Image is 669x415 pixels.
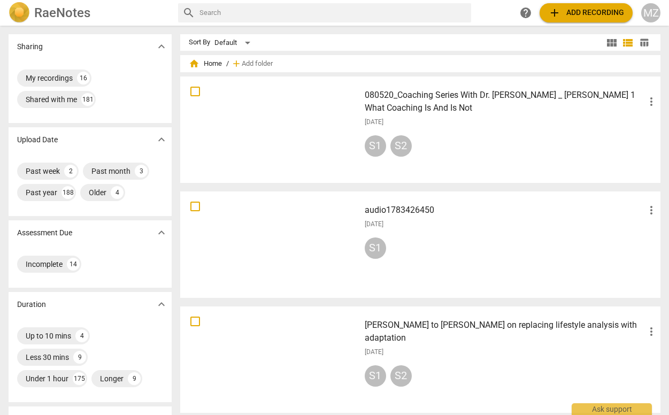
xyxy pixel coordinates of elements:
[153,132,170,148] button: Show more
[26,94,77,105] div: Shared with me
[153,225,170,241] button: Show more
[61,186,74,199] div: 188
[17,41,43,52] p: Sharing
[365,89,645,114] h3: 080520_Coaching Series With Dr. Bob _ Francine Campone_ 1 What Coaching Is And Is Not
[81,93,94,106] div: 181
[540,3,633,22] button: Upload
[182,6,195,19] span: search
[390,135,412,157] div: S2
[26,373,68,384] div: Under 1 hour
[26,187,57,198] div: Past year
[214,34,254,51] div: Default
[365,118,383,127] span: [DATE]
[226,60,229,68] span: /
[645,95,658,108] span: more_vert
[189,39,210,47] div: Sort By
[34,5,90,20] h2: RaeNotes
[17,299,46,310] p: Duration
[548,6,624,19] span: Add recording
[155,133,168,146] span: expand_more
[519,6,532,19] span: help
[572,403,652,415] div: Ask support
[199,4,467,21] input: Search
[135,165,148,178] div: 3
[645,325,658,338] span: more_vert
[89,187,106,198] div: Older
[26,166,60,176] div: Past week
[365,348,383,357] span: [DATE]
[184,195,657,294] a: audio1783426450[DATE]S1
[91,166,130,176] div: Past month
[620,35,636,51] button: List view
[184,80,657,179] a: 080520_Coaching Series With Dr. [PERSON_NAME] _ [PERSON_NAME] 1 What Coaching Is And Is Not[DATE]...
[621,36,634,49] span: view_list
[73,351,86,364] div: 9
[636,35,652,51] button: Table view
[128,372,141,385] div: 9
[189,58,199,69] span: home
[605,36,618,49] span: view_module
[9,2,30,24] img: Logo
[231,58,242,69] span: add
[155,226,168,239] span: expand_more
[77,72,90,84] div: 16
[365,135,386,157] div: S1
[390,365,412,387] div: S2
[111,186,124,199] div: 4
[64,165,77,178] div: 2
[548,6,561,19] span: add
[184,310,657,409] a: [PERSON_NAME] to [PERSON_NAME] on replacing lifestyle analysis with adaptation[DATE]S1S2
[26,331,71,341] div: Up to 10 mins
[641,3,660,22] button: MZ
[365,204,645,217] h3: audio1783426450
[645,204,658,217] span: more_vert
[365,220,383,229] span: [DATE]
[155,40,168,53] span: expand_more
[153,39,170,55] button: Show more
[17,227,72,239] p: Assessment Due
[75,329,88,342] div: 4
[639,37,649,48] span: table_chart
[155,298,168,311] span: expand_more
[242,60,273,68] span: Add folder
[516,3,535,22] a: Help
[189,58,222,69] span: Home
[26,259,63,270] div: Incomplete
[17,134,58,145] p: Upload Date
[73,372,86,385] div: 175
[365,365,386,387] div: S1
[153,296,170,312] button: Show more
[100,373,124,384] div: Longer
[26,352,69,363] div: Less 30 mins
[9,2,170,24] a: LogoRaeNotes
[67,258,80,271] div: 14
[365,237,386,259] div: S1
[365,319,645,344] h3: Mike to Lisa on replacing lifestyle analysis with adaptation
[26,73,73,83] div: My recordings
[604,35,620,51] button: Tile view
